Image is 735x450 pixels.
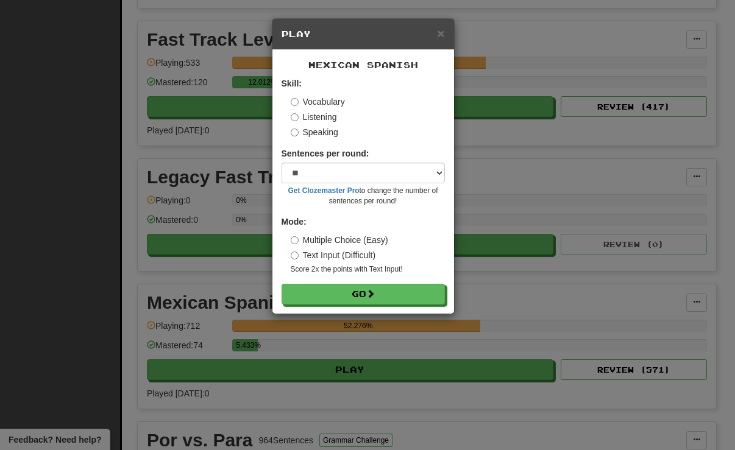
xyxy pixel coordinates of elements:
input: Listening [291,113,299,121]
label: Text Input (Difficult) [291,249,376,261]
label: Sentences per round: [282,147,369,160]
span: × [437,26,444,40]
button: Go [282,284,445,304]
label: Listening [291,111,337,123]
small: Score 2x the points with Text Input ! [291,264,445,275]
span: Mexican Spanish [308,60,418,70]
label: Speaking [291,126,338,138]
h5: Play [282,28,445,40]
input: Multiple Choice (Easy) [291,236,299,244]
input: Speaking [291,128,299,136]
strong: Skill: [282,79,302,88]
button: Close [437,27,444,40]
label: Vocabulary [291,96,345,108]
strong: Mode: [282,217,307,227]
label: Multiple Choice (Easy) [291,234,388,246]
a: Get Clozemaster Pro [288,186,360,195]
input: Vocabulary [291,98,299,106]
small: to change the number of sentences per round! [282,186,445,206]
input: Text Input (Difficult) [291,251,299,259]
